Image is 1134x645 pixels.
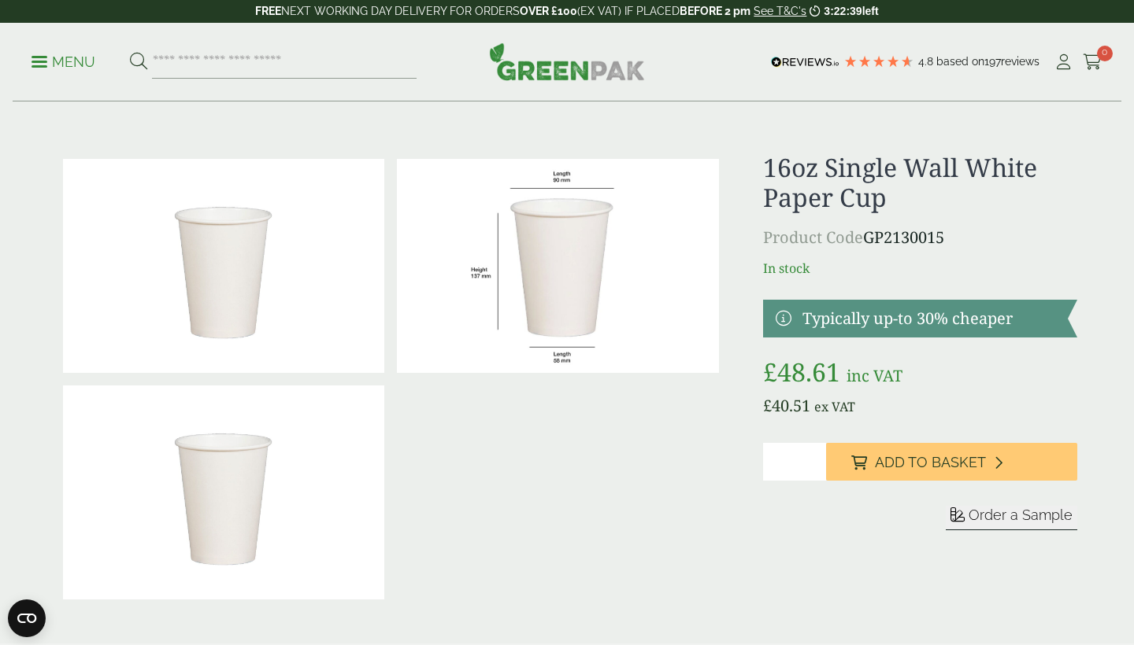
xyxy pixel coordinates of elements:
p: In stock [763,259,1077,278]
span: ex VAT [814,398,855,415]
h1: 16oz Single Wall White Paper Cup [763,153,1077,213]
img: WhiteCup_16oz [397,159,718,373]
p: GP2130015 [763,226,1077,249]
span: 4.8 [918,55,936,68]
span: 197 [984,55,1001,68]
i: My Account [1054,54,1073,70]
span: inc VAT [847,365,902,386]
a: See T&C's [754,5,806,17]
p: Menu [31,53,95,72]
span: Order a Sample [969,507,1073,523]
span: Add to Basket [875,454,986,471]
span: 0 [1097,46,1113,61]
button: Add to Basket [826,443,1077,481]
strong: FREE [255,5,281,17]
span: Based on [936,55,984,68]
a: Menu [31,53,95,68]
img: 16oz Single Wall White Paper Cup Full Case Of 0 [63,385,384,599]
bdi: 40.51 [763,395,810,416]
span: reviews [1001,55,1039,68]
span: £ [763,395,772,416]
span: 3:22:39 [824,5,862,17]
img: GreenPak Supplies [489,42,645,80]
button: Open CMP widget [8,599,46,637]
img: REVIEWS.io [771,57,839,68]
button: Order a Sample [946,506,1077,530]
bdi: 48.61 [763,355,840,389]
strong: BEFORE 2 pm [680,5,750,17]
i: Cart [1083,54,1102,70]
strong: OVER £100 [520,5,577,17]
span: Product Code [763,227,863,248]
div: 4.79 Stars [843,54,914,68]
span: left [862,5,879,17]
span: £ [763,355,777,389]
a: 0 [1083,50,1102,74]
img: 22 Oz Single Wall White Paper Cup [63,159,384,373]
